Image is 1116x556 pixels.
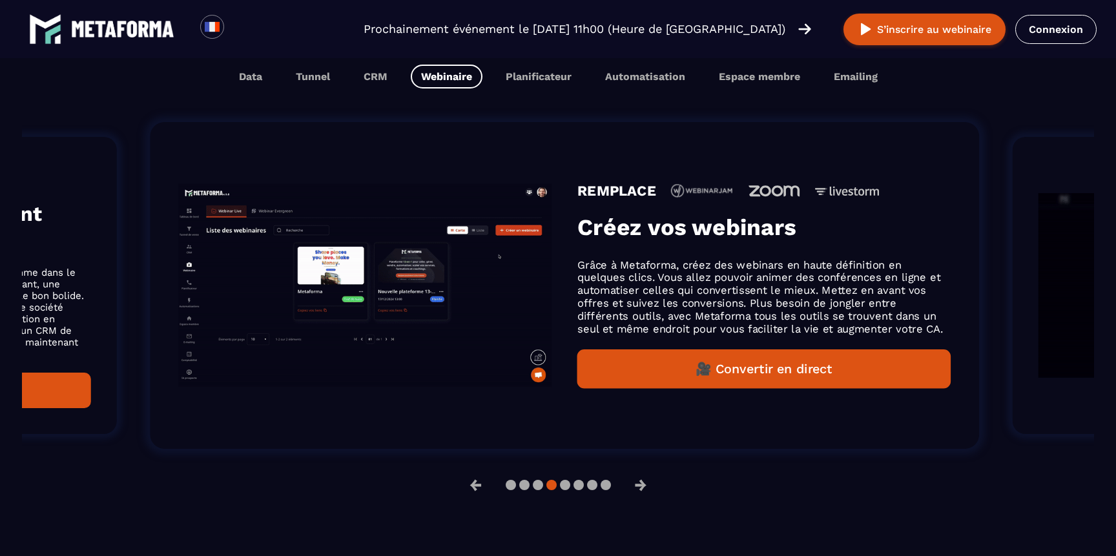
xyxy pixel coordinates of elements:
[353,65,398,88] button: CRM
[235,21,245,37] input: Search for option
[204,19,220,35] img: fr
[495,65,582,88] button: Planificateur
[364,20,785,38] p: Prochainement événement le [DATE] 11h00 (Heure de [GEOGRAPHIC_DATA])
[815,186,879,196] img: icon
[670,184,734,198] img: icon
[459,469,493,500] button: ←
[708,65,811,88] button: Espace membre
[285,65,340,88] button: Tunnel
[577,183,656,200] h4: REMPLACE
[577,258,951,335] p: Grâce à Metaforma, créez des webinars en haute définition en quelques clics. Vous allez pouvoir a...
[798,22,811,36] img: arrow-right
[595,65,696,88] button: Automatisation
[1015,15,1097,44] a: Connexion
[411,65,482,88] button: Webinaire
[843,14,1006,45] button: S’inscrire au webinaire
[178,183,552,387] img: gif
[748,185,801,198] img: icon
[29,13,61,45] img: logo
[858,21,874,37] img: play
[823,65,888,88] button: Emailing
[624,469,657,500] button: →
[71,21,174,37] img: logo
[577,349,951,389] button: 🎥 Convertir en direct
[577,214,951,241] h3: Créez vos webinars
[22,101,1094,469] section: Gallery
[224,15,256,43] div: Search for option
[229,65,273,88] button: Data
